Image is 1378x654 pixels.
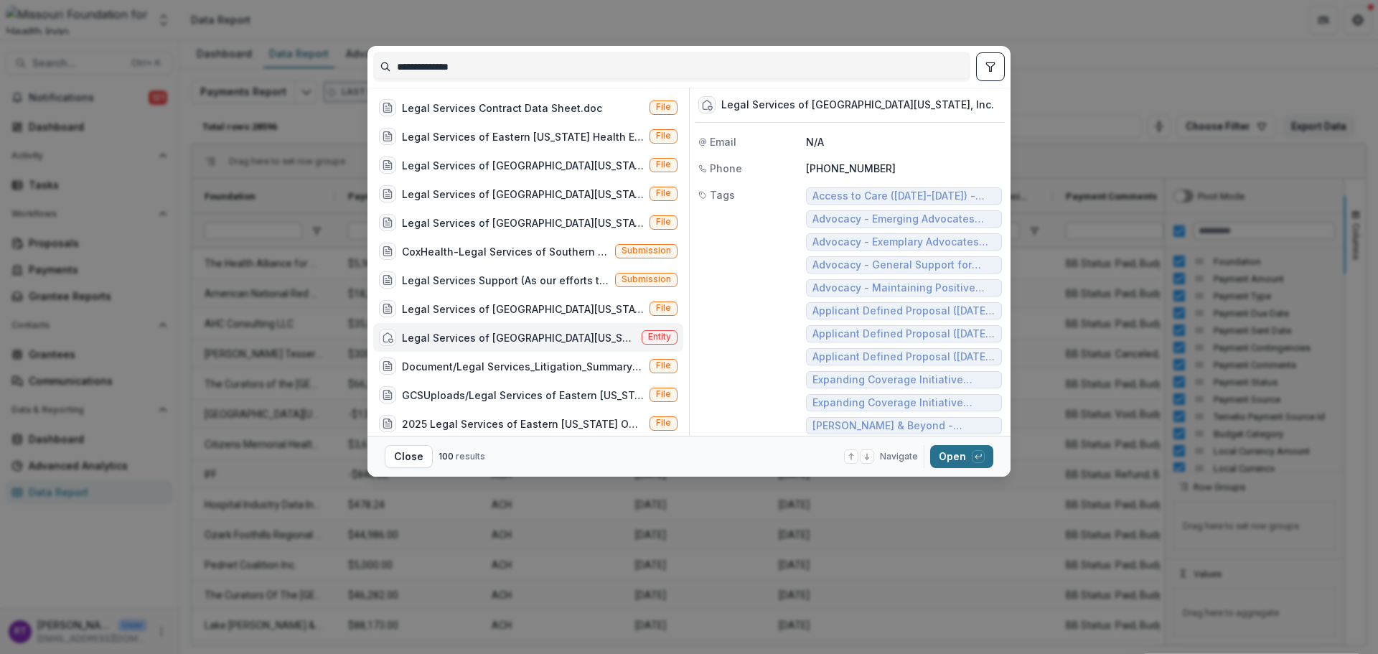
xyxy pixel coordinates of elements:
[402,158,644,173] div: Legal Services of [GEOGRAPHIC_DATA][US_STATE], Inc. - Grant Agreement - [DATE].pdf
[812,213,995,225] span: Advocacy - Emerging Advocates (2018-2023)
[402,416,644,431] div: 2025 Legal Services of Eastern [US_STATE] Operating Budget.pdf
[656,303,671,313] span: File
[710,161,742,176] span: Phone
[402,187,644,202] div: Legal Services of [GEOGRAPHIC_DATA][US_STATE], Inc. - Grant Agreement - [DATE].pdf
[456,451,485,462] span: results
[402,388,644,403] div: GCSUploads/Legal Services of Eastern [US_STATE] Renewal Conversation.docx
[622,274,671,284] span: Submission
[812,190,995,202] span: Access to Care ([DATE]-[DATE]) - Reimagining Approaches ([DATE]-[DATE])
[721,99,994,111] div: Legal Services of [GEOGRAPHIC_DATA][US_STATE], Inc.
[402,244,609,259] div: CoxHealth-Legal Services of Southern [US_STATE] Medical-Legal Partnership (Legal Services and Cox...
[930,445,993,468] button: Open
[656,102,671,112] span: File
[812,374,995,386] span: Expanding Coverage Initiative ([DATE]-[DATE]) - Consumer Assistance
[710,134,736,149] span: Email
[976,52,1005,81] button: toggle filters
[656,360,671,370] span: File
[656,389,671,399] span: File
[402,330,636,345] div: Legal Services of [GEOGRAPHIC_DATA][US_STATE], Inc.
[880,450,918,463] span: Navigate
[622,246,671,256] span: Submission
[812,236,995,248] span: Advocacy - Exemplary Advocates (2018-2023)
[402,101,602,116] div: Legal Services Contract Data Sheet.doc
[385,445,433,468] button: Close
[439,451,454,462] span: 100
[710,187,735,202] span: Tags
[812,259,995,271] span: Advocacy - General Support for Advocacy ([DATE]-[DATE])
[812,282,995,294] span: Advocacy - Maintaining Positive Momentum ([DATE]-[DATE]) - Exemplary Advocate Cohort ([DATE]-[DATE])
[806,161,1002,176] p: [PHONE_NUMBER]
[812,420,995,432] span: [PERSON_NAME] & Beyond - Juvenile Behavioral Health
[812,397,995,409] span: Expanding Coverage Initiative ([DATE]-[DATE]) - Initiative Support
[812,328,995,340] span: Applicant Defined Proposal ([DATE]-[DATE]) - Access to Care - Health Disparities
[656,188,671,198] span: File
[812,351,995,363] span: Applicant Defined Proposal ([DATE]-[DATE]) - Disease Prevention & Health Promotion
[656,217,671,227] span: File
[806,134,1002,149] p: N/A
[402,129,644,144] div: Legal Services of Eastern [US_STATE] Health Equity Fund Concept Paper Budget.xlsx
[648,332,671,342] span: Entity
[402,359,644,374] div: Document/Legal Services_Litigation_Summary Form_ver_2.doc
[812,305,995,317] span: Applicant Defined Proposal ([DATE]-[DATE]) - Access to Care
[402,215,644,230] div: Legal Services of [GEOGRAPHIC_DATA][US_STATE], Inc. 2024 Audited Financial Statements.pdf
[656,159,671,169] span: File
[656,131,671,141] span: File
[656,418,671,428] span: File
[402,273,609,288] div: Legal Services Support (As our efforts to educate the community on the needs of seniors continue,...
[402,302,644,317] div: Legal Services of [GEOGRAPHIC_DATA][US_STATE], Inc. - Grant Agreement - [DATE].pdf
